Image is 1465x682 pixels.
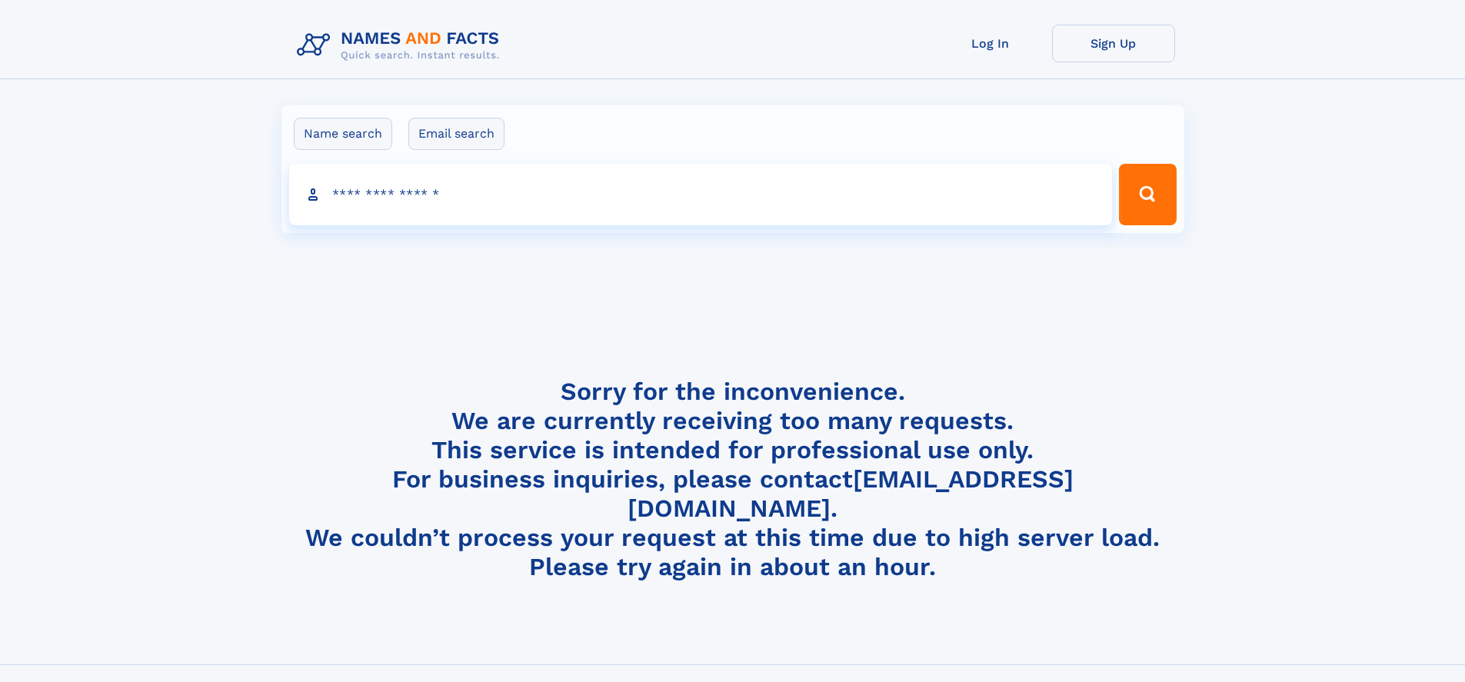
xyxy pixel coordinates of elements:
[1052,25,1175,62] a: Sign Up
[291,25,512,66] img: Logo Names and Facts
[929,25,1052,62] a: Log In
[291,377,1175,582] h4: Sorry for the inconvenience. We are currently receiving too many requests. This service is intend...
[408,118,504,150] label: Email search
[628,464,1074,523] a: [EMAIL_ADDRESS][DOMAIN_NAME]
[294,118,392,150] label: Name search
[1119,164,1176,225] button: Search Button
[289,164,1113,225] input: search input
